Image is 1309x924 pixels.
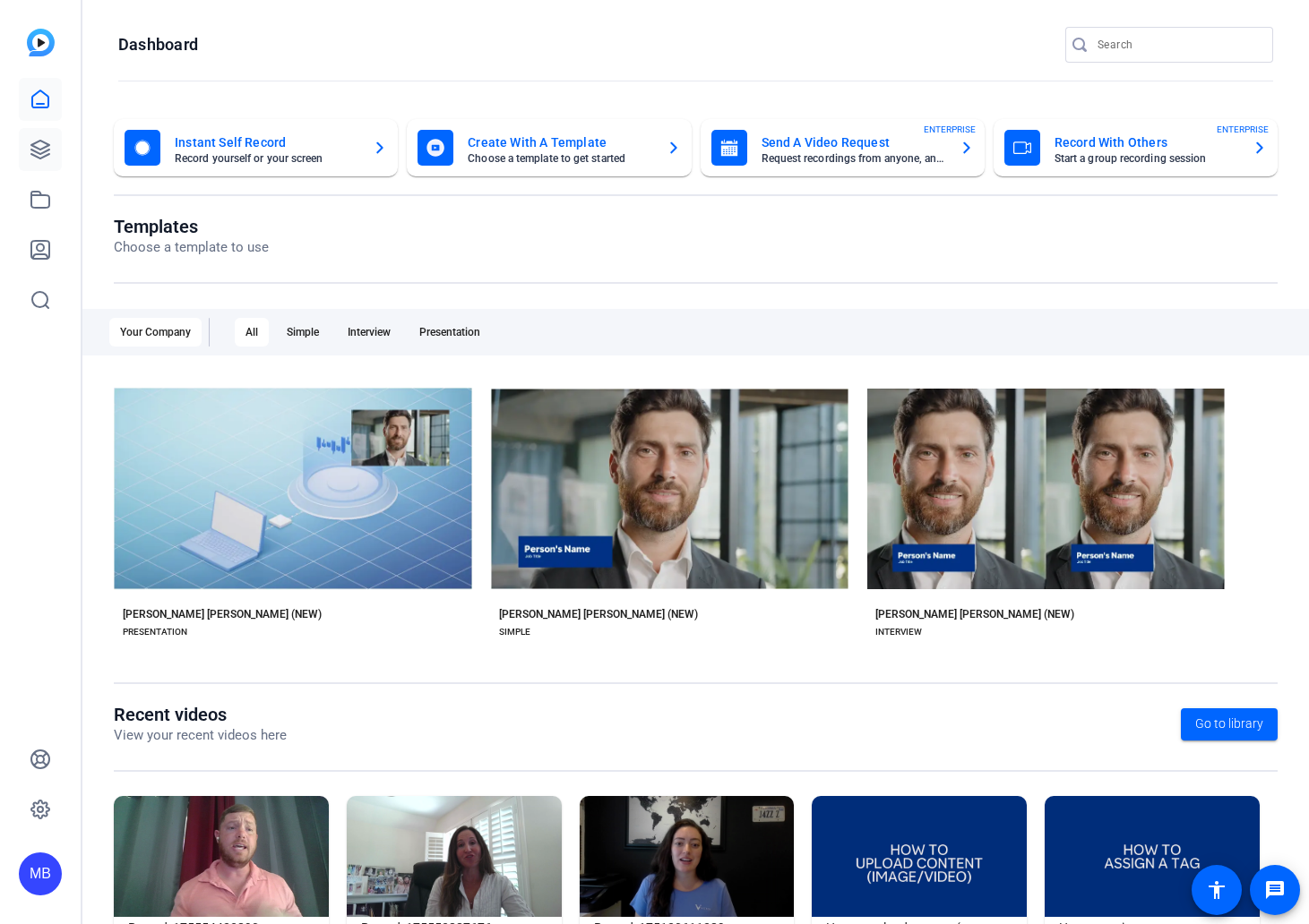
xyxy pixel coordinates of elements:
h1: Dashboard [118,34,198,56]
img: How to upload content (Image/Video) [812,796,1027,917]
span: ENTERPRISE [924,123,976,136]
img: Record_1755544238909_webcam [114,796,329,917]
button: Create With A TemplateChoose a template to get started [407,119,691,176]
mat-icon: message [1264,879,1286,901]
mat-card-subtitle: Start a group recording session [1055,153,1238,164]
span: ENTERPRISE [1217,123,1269,136]
mat-card-title: Record With Others [1055,132,1238,153]
div: INTERVIEW [875,625,922,639]
button: Send A Video RequestRequest recordings from anyone, anywhereENTERPRISE [701,119,985,176]
mat-card-title: Create With A Template [468,132,651,153]
div: SIMPLE [499,625,530,639]
img: How to assign a tag [1045,796,1260,917]
button: Instant Self RecordRecord yourself or your screen [114,119,398,176]
input: Search [1098,34,1259,56]
mat-card-title: Instant Self Record [175,132,358,153]
button: Record With OthersStart a group recording sessionENTERPRISE [994,119,1278,176]
mat-icon: accessibility [1206,879,1227,901]
h1: Templates [114,216,269,237]
img: Record_1751206112892_webcam [580,796,795,917]
mat-card-title: Send A Video Request [762,132,945,153]
div: Interview [337,318,401,346]
div: [PERSON_NAME] [PERSON_NAME] (NEW) [123,607,322,621]
div: Your Company [109,318,202,346]
mat-card-subtitle: Record yourself or your screen [175,153,358,164]
div: [PERSON_NAME] [PERSON_NAME] (NEW) [875,607,1074,621]
mat-card-subtitle: Choose a template to get started [468,153,651,164]
a: Go to library [1181,708,1278,740]
div: Simple [276,318,330,346]
h1: Recent videos [114,704,287,725]
img: Record_1755538876762_webcam [347,796,562,917]
div: PRESENTATION [123,625,187,639]
mat-card-subtitle: Request recordings from anyone, anywhere [762,153,945,164]
div: MB [19,852,62,895]
div: [PERSON_NAME] [PERSON_NAME] (NEW) [499,607,698,621]
p: Choose a template to use [114,237,269,258]
img: blue-gradient.svg [27,29,55,56]
p: View your recent videos here [114,725,287,746]
div: All [235,318,269,346]
div: Presentation [409,318,491,346]
span: Go to library [1195,714,1263,733]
